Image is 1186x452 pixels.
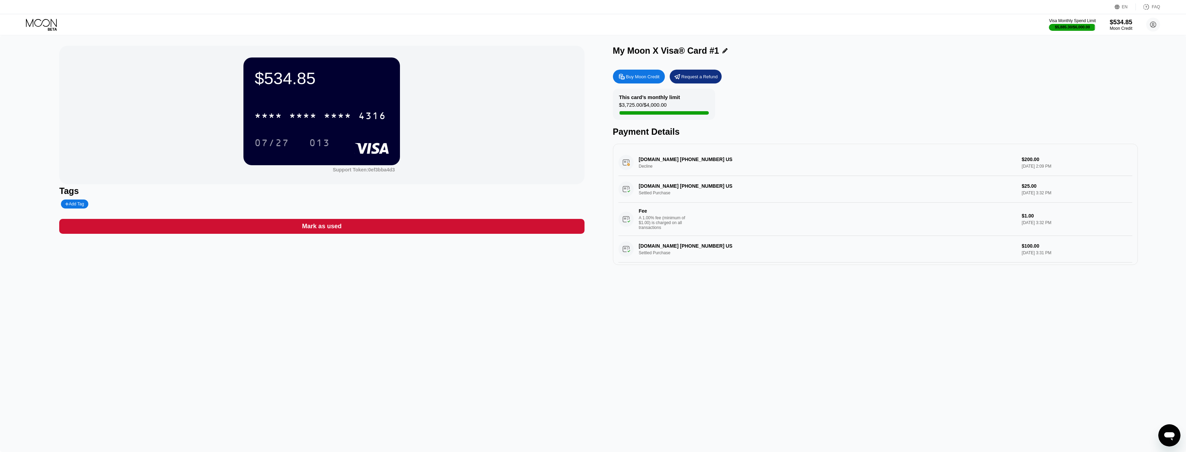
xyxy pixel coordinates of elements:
div: FAQ [1136,3,1160,10]
div: 07/27 [249,134,294,151]
div: FeeA 1.00% fee (minimum of $1.00) is charged on all transactions$1.00[DATE] 3:32 PM [618,203,1132,236]
div: FeeA 1.00% fee (minimum of $1.00) is charged on all transactions$1.00[DATE] 3:31 PM [618,263,1132,296]
div: 013 [304,134,335,151]
div: 07/27 [255,138,289,149]
div: Fee [639,208,687,214]
div: $5,885.30 / $6,000.00 [1055,25,1090,29]
div: $534.85 [255,69,389,88]
div: Support Token:0ef3bba4d3 [333,167,395,172]
div: Visa Monthly Spend Limit [1049,18,1096,23]
div: Support Token: 0ef3bba4d3 [333,167,395,172]
div: Moon Credit [1110,26,1132,31]
div: 4316 [358,111,386,122]
div: Buy Moon Credit [626,74,660,80]
div: FAQ [1152,5,1160,9]
div: Add Tag [61,200,88,209]
div: Mark as used [59,219,584,234]
div: My Moon X Visa® Card #1 [613,46,719,56]
div: Request a Refund [670,70,722,83]
iframe: Button to launch messaging window [1158,424,1180,446]
div: $1.00 [1022,213,1132,219]
div: EN [1115,3,1136,10]
div: EN [1122,5,1128,9]
div: Payment Details [613,127,1138,137]
div: $3,725.00 / $4,000.00 [619,102,667,111]
div: Buy Moon Credit [613,70,665,83]
div: $534.85 [1110,19,1132,26]
div: 013 [309,138,330,149]
div: [DATE] 3:32 PM [1022,220,1132,225]
div: A 1.00% fee (minimum of $1.00) is charged on all transactions [639,215,691,230]
div: This card’s monthly limit [619,94,680,100]
div: Visa Monthly Spend Limit$5,885.30/$6,000.00 [1049,18,1096,31]
div: Request a Refund [681,74,718,80]
div: $534.85Moon Credit [1110,19,1132,31]
div: Tags [59,186,584,196]
div: Add Tag [65,202,84,206]
div: Mark as used [302,222,341,230]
